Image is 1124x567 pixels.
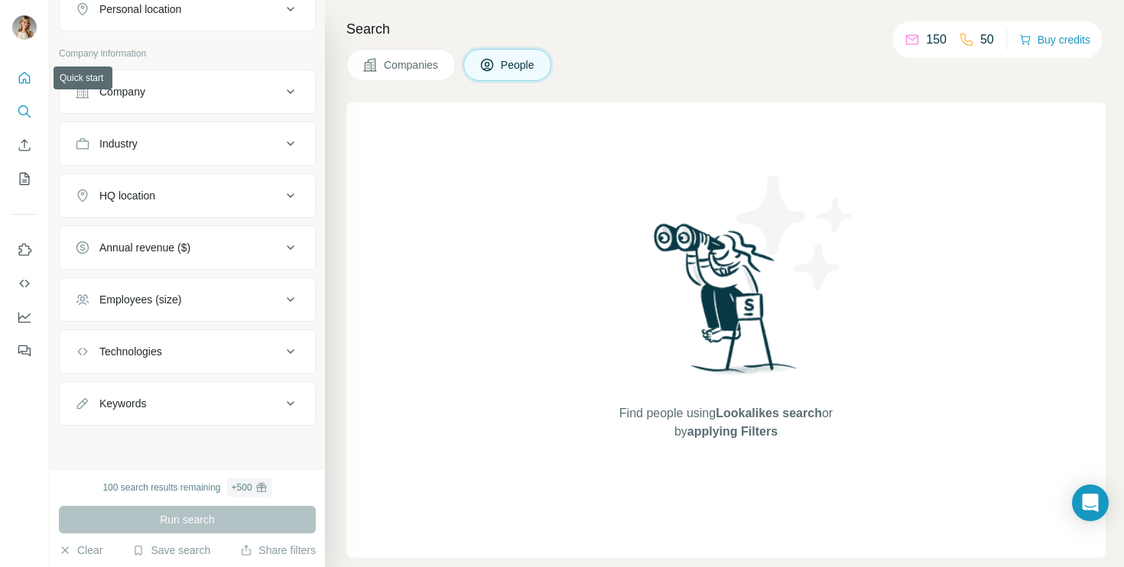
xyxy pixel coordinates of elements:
[60,73,315,110] button: Company
[12,270,37,297] button: Use Surfe API
[99,240,190,255] div: Annual revenue ($)
[60,281,315,318] button: Employees (size)
[60,177,315,214] button: HQ location
[716,407,822,420] span: Lookalikes search
[232,481,252,494] div: + 500
[99,2,181,17] div: Personal location
[12,98,37,125] button: Search
[346,18,1106,40] h4: Search
[12,303,37,331] button: Dashboard
[603,404,848,441] span: Find people using or by
[60,229,315,266] button: Annual revenue ($)
[99,396,146,411] div: Keywords
[726,164,864,301] img: Surfe Illustration - Stars
[926,31,947,49] p: 150
[687,425,778,438] span: applying Filters
[240,543,316,558] button: Share filters
[12,15,37,40] img: Avatar
[59,543,102,558] button: Clear
[980,31,994,49] p: 50
[384,57,440,73] span: Companies
[12,337,37,364] button: Feedback
[102,478,271,497] div: 100 search results remaining
[60,385,315,422] button: Keywords
[12,236,37,264] button: Use Surfe on LinkedIn
[99,188,155,203] div: HQ location
[12,165,37,193] button: My lists
[1072,484,1109,521] div: Open Intercom Messenger
[501,57,536,73] span: People
[647,219,806,390] img: Surfe Illustration - Woman searching with binoculars
[99,344,162,359] div: Technologies
[1019,29,1090,50] button: Buy credits
[12,131,37,159] button: Enrich CSV
[99,136,138,151] div: Industry
[60,333,315,370] button: Technologies
[132,543,210,558] button: Save search
[99,292,181,307] div: Employees (size)
[59,47,316,60] p: Company information
[12,64,37,92] button: Quick start
[99,84,145,99] div: Company
[60,125,315,162] button: Industry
